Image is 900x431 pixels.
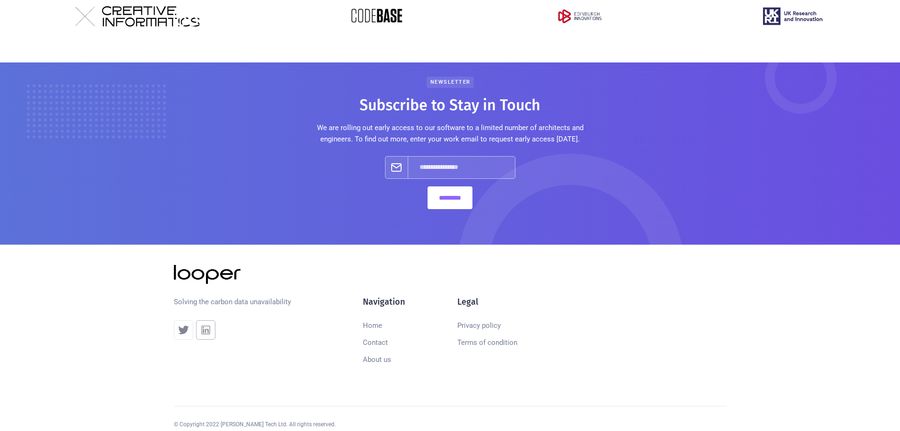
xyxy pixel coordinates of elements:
[174,420,336,429] div: © Copyright 2022 [PERSON_NAME] Tech Ltd. All rights reserved.
[669,11,719,30] a: beta test
[363,296,405,308] h5: Navigation
[296,15,315,26] div: About
[457,296,478,308] h5: Legal
[457,334,517,351] a: Terms of condition
[174,265,330,284] a: [PERSON_NAME]
[385,156,515,209] form: Subscribe
[363,334,388,351] a: Contact
[427,77,474,88] div: Newsletter
[323,11,359,30] a: Career
[246,268,330,281] div: [PERSON_NAME]
[457,317,501,334] a: Privacy policy
[363,351,391,368] a: About us
[174,296,291,308] p: Solving the carbon data unavailability
[360,96,540,114] h2: Subscribe to Stay in Touch
[316,122,585,145] p: We are rolling out early access to our software to a limited number of architects and engineers. ...
[289,11,323,30] div: About
[363,317,382,334] a: Home
[254,11,289,30] a: Home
